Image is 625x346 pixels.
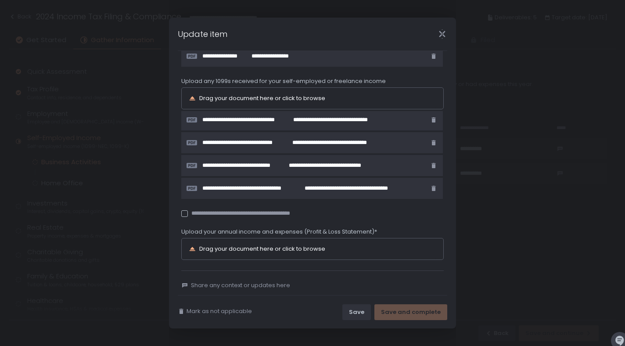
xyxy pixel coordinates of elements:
span: Mark as not applicable [187,307,252,315]
span: Share any context or updates here [191,281,290,289]
div: Drag your document here or click to browse [199,246,325,252]
h1: Update item [178,28,227,40]
button: Save [342,304,371,320]
button: Mark as not applicable [178,307,252,315]
div: Close [428,29,456,39]
span: Upload your annual income and expenses (Profit & Loss Statement)* [181,228,377,236]
div: Save [349,308,364,316]
span: Upload any 1099s received for your self-employed or freelance income [181,77,386,85]
div: Drag your document here or click to browse [199,95,325,101]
